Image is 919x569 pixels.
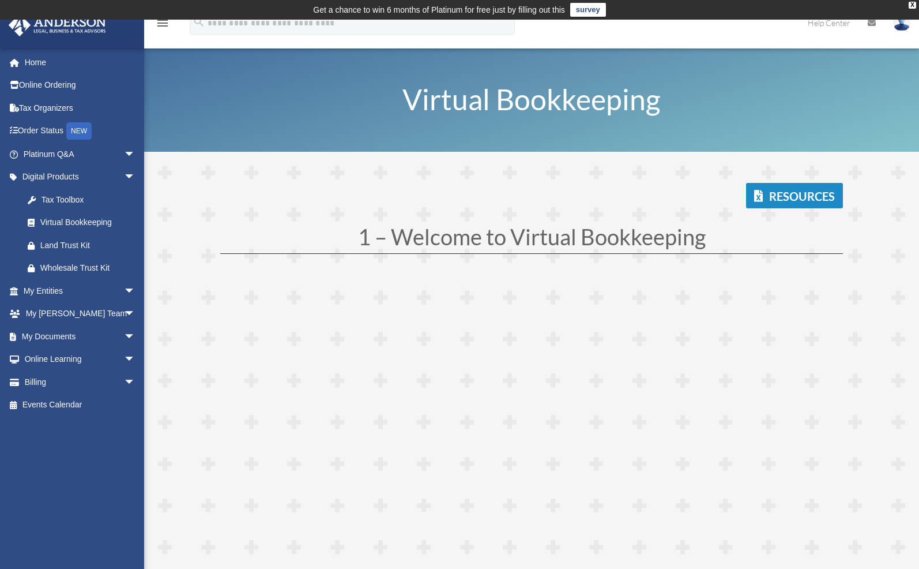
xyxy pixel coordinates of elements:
[40,238,138,253] div: Land Trust Kit
[16,234,153,257] a: Land Trust Kit
[16,211,147,234] a: Virtual Bookkeeping
[40,193,138,207] div: Tax Toolbox
[124,143,147,166] span: arrow_drop_down
[40,261,138,275] div: Wholesale Trust Kit
[16,188,153,211] a: Tax Toolbox
[193,16,205,28] i: search
[124,370,147,394] span: arrow_drop_down
[156,16,170,30] i: menu
[156,20,170,30] a: menu
[124,302,147,326] span: arrow_drop_down
[220,226,843,253] h1: 1 – Welcome to Virtual Bookkeeping
[746,183,843,208] a: Resources
[893,14,910,31] img: User Pic
[8,96,153,119] a: Tax Organizers
[124,166,147,189] span: arrow_drop_down
[8,143,153,166] a: Platinum Q&Aarrow_drop_down
[402,82,661,117] span: Virtual Bookkeeping
[40,215,133,230] div: Virtual Bookkeeping
[8,302,153,325] a: My [PERSON_NAME] Teamarrow_drop_down
[313,3,565,17] div: Get a chance to win 6 months of Platinum for free just by filling out this
[570,3,606,17] a: survey
[8,394,153,417] a: Events Calendar
[8,119,153,143] a: Order StatusNEW
[124,325,147,349] span: arrow_drop_down
[16,257,153,280] a: Wholesale Trust Kit
[8,74,153,97] a: Online Ordering
[8,51,153,74] a: Home
[66,122,92,140] div: NEW
[8,279,153,302] a: My Entitiesarrow_drop_down
[8,348,153,371] a: Online Learningarrow_drop_down
[909,2,916,9] div: close
[5,14,110,36] img: Anderson Advisors Platinum Portal
[124,348,147,372] span: arrow_drop_down
[8,325,153,348] a: My Documentsarrow_drop_down
[8,166,153,189] a: Digital Productsarrow_drop_down
[124,279,147,303] span: arrow_drop_down
[8,370,153,394] a: Billingarrow_drop_down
